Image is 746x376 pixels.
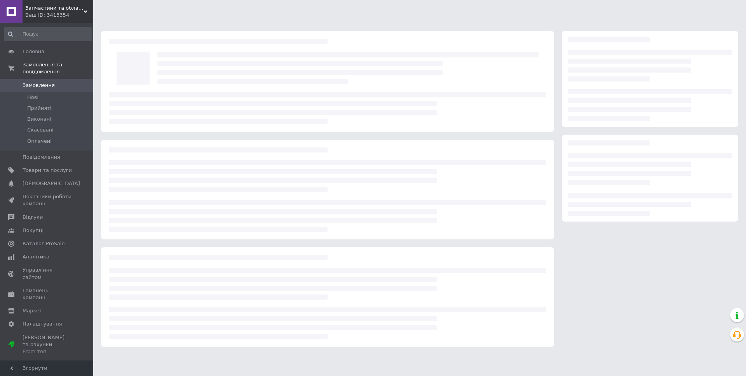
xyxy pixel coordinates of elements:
span: Товари та послуги [23,167,72,174]
span: Показники роботи компанії [23,193,72,207]
span: Налаштування [23,321,62,327]
span: Покупці [23,227,44,234]
span: [PERSON_NAME] та рахунки [23,334,72,355]
span: Аналітика [23,253,49,260]
span: Каталог ProSale [23,240,64,247]
span: Скасовані [27,126,54,133]
span: Повідомлення [23,154,60,161]
span: Замовлення та повідомлення [23,61,93,75]
span: Виконані [27,116,51,123]
div: Prom топ [23,348,72,355]
span: [DEMOGRAPHIC_DATA] [23,180,80,187]
span: Оплачені [27,138,52,145]
span: Гаманець компанії [23,287,72,301]
span: Прийняті [27,105,51,112]
span: Замовлення [23,82,55,89]
span: Нові [27,94,38,101]
div: Ваш ID: 3413354 [25,12,93,19]
span: Запчастини та обладнання [25,5,84,12]
span: Відгуки [23,214,43,221]
span: Маркет [23,307,42,314]
span: Головна [23,48,44,55]
span: Управління сайтом [23,267,72,281]
input: Пошук [4,27,92,41]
